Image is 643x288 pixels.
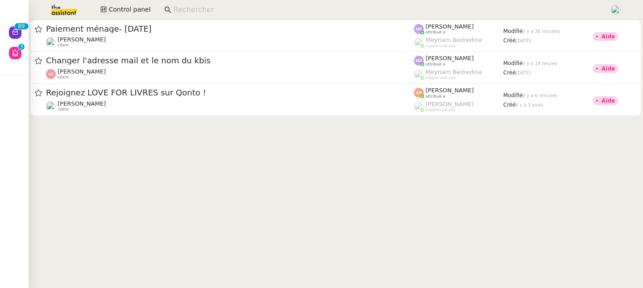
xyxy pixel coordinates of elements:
[414,23,503,35] app-user-label: attribué à
[523,61,557,66] span: il y a 19 heures
[414,37,424,47] img: users%2FaellJyylmXSg4jqeVbanehhyYJm1%2Favatar%2Fprofile-pic%20(4).png
[426,94,445,99] span: attribué à
[414,37,503,48] app-user-label: suppervisé par
[523,93,557,98] span: il y a 6 minutes
[426,44,455,49] span: suppervisé par
[503,28,523,34] span: Modifié
[95,4,156,16] button: Control panel
[46,89,414,97] span: Rejoignez LOVE FOR LIVRES sur Qonto !
[503,37,516,44] span: Créé
[46,25,414,33] span: Paiement ménage- [DATE]
[58,43,69,48] span: client
[426,62,445,67] span: attribué à
[20,44,23,52] p: 3
[14,23,28,29] nz-badge-sup: 89
[601,34,615,39] div: Aide
[503,92,523,99] span: Modifié
[516,103,543,107] span: il y a 3 jours
[58,100,106,107] span: [PERSON_NAME]
[601,66,615,71] div: Aide
[516,38,531,43] span: [DATE]
[503,70,516,76] span: Créé
[58,68,106,75] span: [PERSON_NAME]
[414,69,503,80] app-user-label: suppervisé par
[58,75,69,80] span: client
[426,87,474,94] span: [PERSON_NAME]
[18,44,25,50] nz-badge-sup: 3
[426,107,455,112] span: suppervisé par
[503,60,523,66] span: Modifié
[414,102,424,111] img: users%2FyQfMwtYgTqhRP2YHWHmG2s2LYaD3%2Favatar%2Fprofile-pic.png
[414,70,424,79] img: users%2FaellJyylmXSg4jqeVbanehhyYJm1%2Favatar%2Fprofile-pic%20(4).png
[426,69,482,75] span: Meyriam Bedredine
[18,23,21,31] p: 8
[414,88,424,98] img: svg
[414,24,424,34] img: svg
[503,102,516,108] span: Créé
[611,5,621,15] img: users%2FNTfmycKsCFdqp6LX6USf2FmuPJo2%2Favatar%2Fprofile-pic%20(1).png
[58,36,106,43] span: [PERSON_NAME]
[426,37,482,43] span: Meyriam Bedredine
[46,37,56,47] img: users%2FSOpzwpywf0ff3GVMrjy6wZgYrbV2%2Favatar%2F1615313811401.jpeg
[46,69,56,79] img: svg
[173,4,601,16] input: Rechercher
[414,56,424,66] img: svg
[46,68,414,80] app-user-detailed-label: client
[414,55,503,66] app-user-label: attribué à
[601,98,615,103] div: Aide
[414,101,503,112] app-user-label: suppervisé par
[426,55,474,62] span: [PERSON_NAME]
[46,100,414,112] app-user-detailed-label: client
[516,70,531,75] span: [DATE]
[426,75,455,80] span: suppervisé par
[426,23,474,30] span: [PERSON_NAME]
[414,87,503,99] app-user-label: attribué à
[523,29,560,34] span: il y a 36 minutes
[426,101,474,107] span: [PERSON_NAME]
[21,23,25,31] p: 9
[46,101,56,111] img: users%2FtFhOaBya8rNVU5KG7br7ns1BCvi2%2Favatar%2Faa8c47da-ee6c-4101-9e7d-730f2e64f978
[426,30,445,35] span: attribué à
[58,107,69,112] span: client
[46,36,414,48] app-user-detailed-label: client
[46,57,414,65] span: Changer l'adresse mail et le nom du kbis
[109,4,150,15] span: Control panel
